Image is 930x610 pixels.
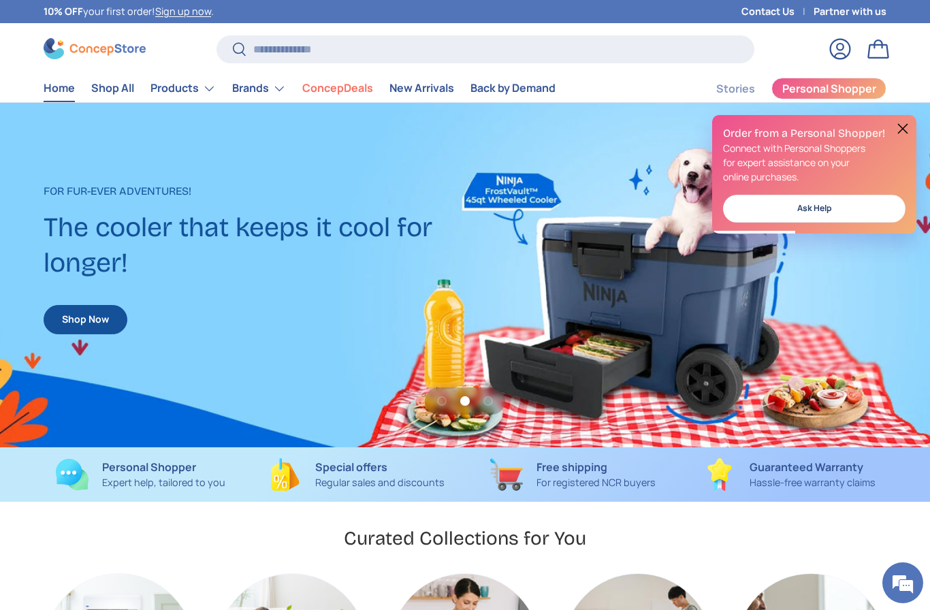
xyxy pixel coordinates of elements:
[723,126,905,141] h2: Order from a Personal Shopper!
[44,75,75,101] a: Home
[91,75,134,101] a: Shop All
[224,75,294,102] summary: Brands
[750,475,876,490] p: Hassle-free warranty claims
[814,4,886,19] a: Partner with us
[302,75,373,101] a: ConcepDeals
[741,4,814,19] a: Contact Us
[750,460,863,475] strong: Guaranteed Warranty
[315,460,387,475] strong: Special offers
[536,460,607,475] strong: Free shipping
[199,419,247,438] em: Submit
[44,4,214,19] p: your first order! .
[692,458,887,491] a: Guaranteed Warranty Hassle-free warranty claims
[476,458,671,491] a: Free shipping For registered NCR buyers
[102,475,225,490] p: Expert help, tailored to you
[684,75,886,102] nav: Secondary
[44,458,238,491] a: Personal Shopper Expert help, tailored to you
[344,526,586,551] h2: Curated Collections for You
[44,38,146,59] img: ConcepStore
[102,460,196,475] strong: Personal Shopper
[7,372,259,419] textarea: Type your message and click 'Submit'
[470,75,556,101] a: Back by Demand
[155,5,211,18] a: Sign up now
[723,195,905,223] a: Ask Help
[44,5,83,18] strong: 10% OFF
[771,78,886,99] a: Personal Shopper
[716,76,755,102] a: Stories
[71,76,229,94] div: Leave a message
[44,210,465,281] h2: The cooler that keeps it cool for longer!
[44,305,127,334] a: Shop Now
[315,475,445,490] p: Regular sales and discounts
[260,458,455,491] a: Special offers Regular sales and discounts
[782,83,876,94] span: Personal Shopper
[44,75,556,102] nav: Primary
[223,7,256,39] div: Minimize live chat window
[29,172,238,309] span: We are offline. Please leave us a message.
[142,75,224,102] summary: Products
[389,75,454,101] a: New Arrivals
[44,183,465,199] p: For fur-ever adventures!
[723,141,905,184] p: Connect with Personal Shoppers for expert assistance on your online purchases.
[536,475,656,490] p: For registered NCR buyers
